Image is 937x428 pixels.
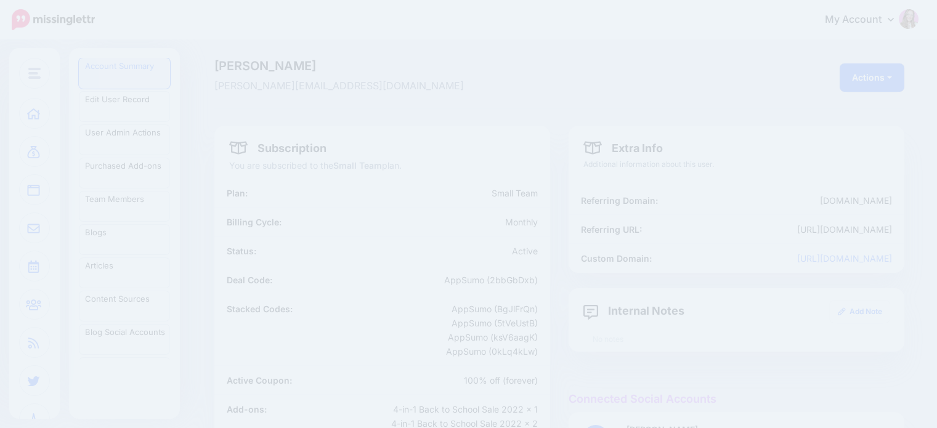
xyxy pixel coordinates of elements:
[813,5,919,35] a: My Account
[214,78,668,94] span: [PERSON_NAME][EMAIL_ADDRESS][DOMAIN_NAME]
[681,193,901,208] div: [DOMAIN_NAME]
[227,188,248,198] b: Plan:
[583,140,663,155] h4: Extra Info
[79,191,170,222] a: Team Members
[79,224,170,255] a: Blogs
[333,160,382,171] b: Small Team
[227,246,256,256] b: Status:
[229,158,535,172] p: You are subscribed to the plan.
[383,244,548,258] div: Active
[79,357,170,388] a: Blog Branding Templates
[583,327,890,352] div: No notes
[840,63,904,92] button: Actions
[830,301,890,323] a: Add Note
[227,275,272,285] b: Deal Code:
[227,375,292,386] b: Active Coupon:
[79,58,170,89] a: Account Summary
[227,404,267,414] b: Add-ons:
[227,217,282,227] b: Billing Cycle:
[581,195,658,206] b: Referring Domain:
[797,253,892,264] a: [URL][DOMAIN_NAME]
[383,302,548,358] div: AppSumo (BgJlFrQn) AppSumo (5tVeUstB) AppSumo (ksV6aagK) AppSumo (0kLq4kLw)
[383,215,548,229] div: Monthly
[383,373,548,387] div: 100% off (forever)
[327,186,547,200] div: Small Team
[28,68,41,79] img: menu.png
[79,291,170,321] a: Content Sources
[79,124,170,155] a: User Admin Actions
[383,273,548,287] div: AppSumo (2bbGbDxb)
[79,91,170,122] a: Edit User Record
[79,257,170,288] a: Articles
[583,158,890,171] p: Additional information about this user.
[227,304,293,314] b: Stacked Codes:
[681,222,901,236] div: [URL][DOMAIN_NAME]
[581,253,652,264] b: Custom Domain:
[12,9,95,30] img: Missinglettr
[569,392,904,406] h4: Connected Social Accounts
[581,224,642,235] b: Referring URL:
[583,303,684,318] h4: Internal Notes
[79,158,170,188] a: Purchased Add-ons
[229,140,327,155] h4: Subscription
[214,60,668,72] span: [PERSON_NAME]
[79,324,170,355] a: Blog Social Accounts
